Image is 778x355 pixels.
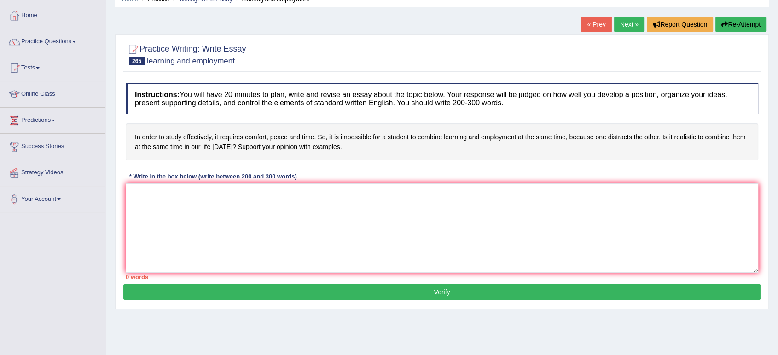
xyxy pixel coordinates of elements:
[147,57,235,65] small: learning and employment
[126,172,300,181] div: * Write in the box below (write between 200 and 300 words)
[0,55,105,78] a: Tests
[715,17,766,32] button: Re-Attempt
[135,91,180,98] b: Instructions:
[123,284,761,300] button: Verify
[581,17,611,32] a: « Prev
[0,29,105,52] a: Practice Questions
[0,160,105,183] a: Strategy Videos
[126,42,246,65] h2: Practice Writing: Write Essay
[0,108,105,131] a: Predictions
[0,134,105,157] a: Success Stories
[126,123,758,160] h4: In order to study effectively, it requires comfort, peace and time. So, it is impossible for a st...
[614,17,644,32] a: Next »
[0,186,105,209] a: Your Account
[126,83,758,114] h4: You will have 20 minutes to plan, write and revise an essay about the topic below. Your response ...
[0,3,105,26] a: Home
[129,57,145,65] span: 265
[126,273,758,281] div: 0 words
[0,81,105,104] a: Online Class
[647,17,713,32] button: Report Question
